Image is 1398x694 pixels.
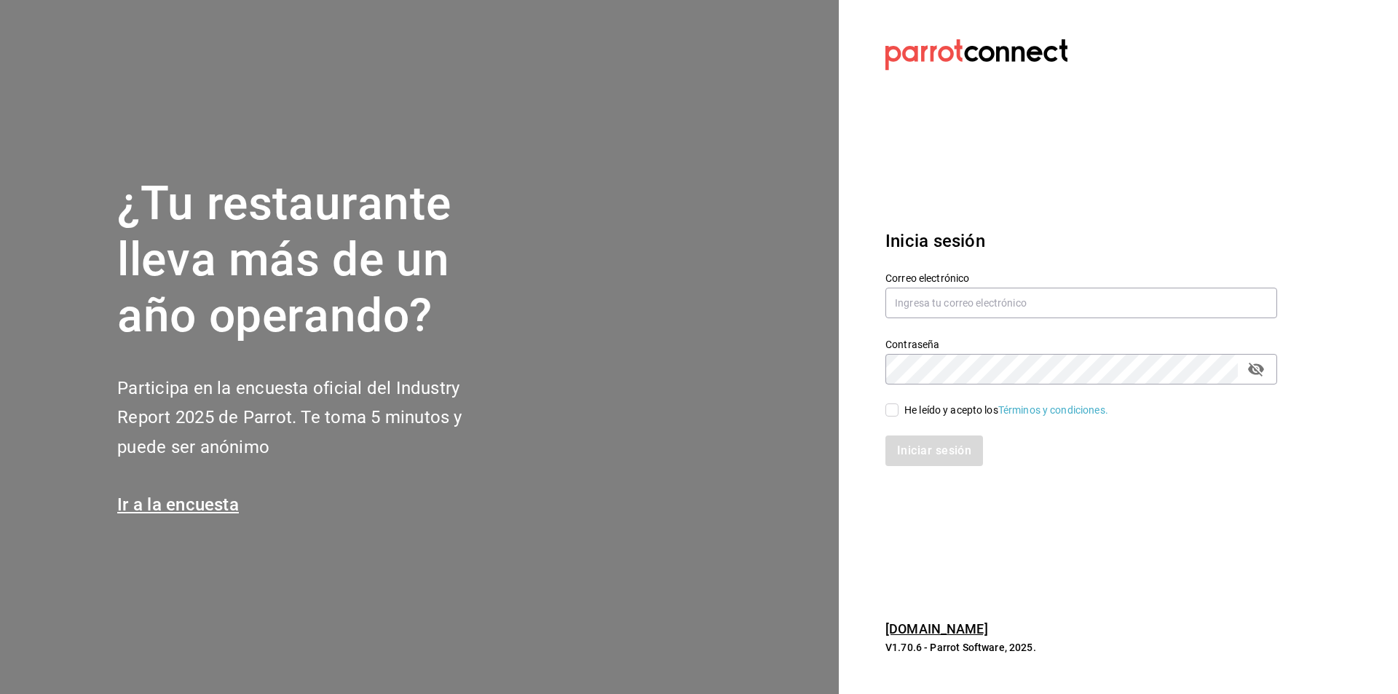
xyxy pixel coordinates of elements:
[117,176,510,344] h1: ¿Tu restaurante lleva más de un año operando?
[998,404,1108,416] a: Términos y condiciones.
[885,228,1277,254] h3: Inicia sesión
[1244,357,1268,382] button: passwordField
[885,273,1277,283] label: Correo electrónico
[885,339,1277,350] label: Contraseña
[885,288,1277,318] input: Ingresa tu correo electrónico
[885,640,1277,655] p: V1.70.6 - Parrot Software, 2025.
[885,621,988,636] a: [DOMAIN_NAME]
[117,494,239,515] a: Ir a la encuesta
[904,403,1108,418] div: He leído y acepto los
[117,374,510,462] h2: Participa en la encuesta oficial del Industry Report 2025 de Parrot. Te toma 5 minutos y puede se...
